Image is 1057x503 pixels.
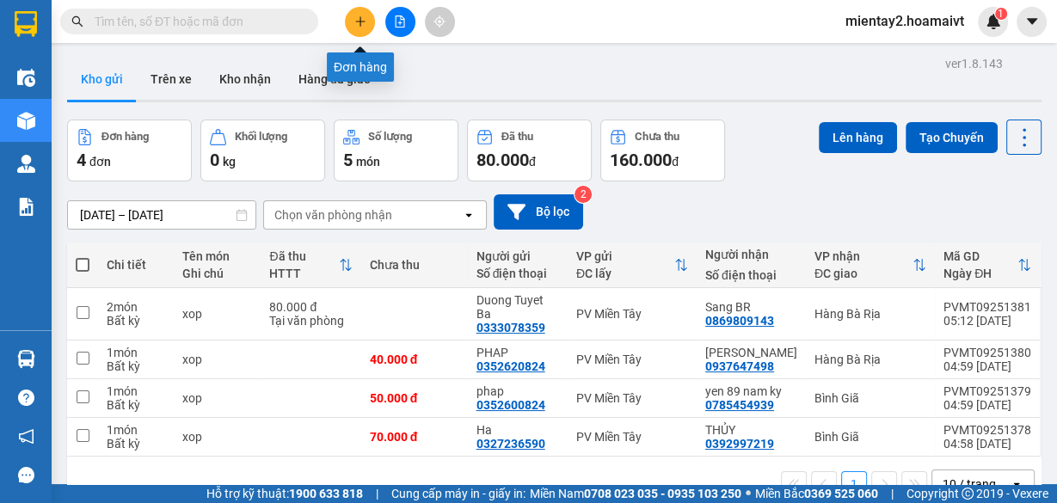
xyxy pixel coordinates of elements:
div: Ghi chú [182,267,252,280]
svg: open [1010,477,1023,491]
div: VP nhận [814,249,913,263]
span: Miền Nam [530,484,741,503]
th: Toggle SortBy [935,242,1040,288]
img: solution-icon [17,198,35,216]
span: Cung cấp máy in - giấy in: [391,484,525,503]
div: 0327236590 [476,437,545,451]
div: Bình Giã [814,391,926,405]
th: Toggle SortBy [261,242,360,288]
button: Bộ lọc [494,194,583,230]
div: PV Miền Tây [576,391,688,405]
button: Kho gửi [67,58,137,100]
div: Đơn hàng [327,52,394,82]
img: warehouse-icon [17,112,35,130]
div: 70.000 đ [370,430,459,444]
div: Duong Tuyet Ba [476,293,559,321]
div: 1 món [107,346,165,359]
div: Bất kỳ [107,437,165,451]
div: PV Miền Tây [576,307,688,321]
strong: 0369 525 060 [804,487,878,500]
div: Đã thu [501,131,533,143]
div: HTTT [269,267,338,280]
div: 05:12 [DATE] [943,314,1031,328]
div: PV Miền Tây [576,430,688,444]
span: đơn [89,155,111,169]
span: 0 [210,150,219,170]
div: Người gửi [476,249,559,263]
div: Ngày ĐH [943,267,1017,280]
span: | [376,484,378,503]
div: PV Miền Tây [576,353,688,366]
span: plus [354,15,366,28]
span: caret-down [1024,14,1040,29]
div: Đơn hàng [101,131,149,143]
div: 2 món [107,300,165,314]
strong: 1900 633 818 [289,487,363,500]
strong: 0708 023 035 - 0935 103 250 [584,487,741,500]
sup: 1 [995,8,1007,20]
span: aim [433,15,446,28]
div: 40.000 đ [370,353,459,366]
span: | [891,484,894,503]
div: ĐC lấy [576,267,674,280]
th: Toggle SortBy [806,242,935,288]
div: Linh BR [705,346,797,359]
button: Chưa thu160.000đ [600,120,725,181]
span: notification [18,428,34,445]
input: Select a date range. [68,201,255,229]
button: Đã thu80.000đ [467,120,592,181]
div: 0937647498 [705,359,774,373]
div: 04:59 [DATE] [943,398,1031,412]
div: 1 món [107,423,165,437]
div: Đã thu [269,249,338,263]
div: Tại văn phòng [269,314,352,328]
div: 0392997219 [705,437,774,451]
img: logo-vxr [15,11,37,37]
button: Trên xe [137,58,206,100]
div: Bất kỳ [107,398,165,412]
span: copyright [962,488,974,500]
div: Sang BR [705,300,797,314]
img: warehouse-icon [17,69,35,87]
div: 0785454939 [705,398,774,412]
button: caret-down [1017,7,1047,37]
div: Tên món [182,249,252,263]
div: xop [182,430,252,444]
div: Mã GD [943,249,1017,263]
img: icon-new-feature [986,14,1001,29]
span: 4 [77,150,86,170]
button: Khối lượng0kg [200,120,325,181]
div: Hàng Bà Rịa [814,353,926,366]
div: Bất kỳ [107,314,165,328]
div: VP gửi [576,249,674,263]
div: Người nhận [705,248,797,261]
div: 0333078359 [476,321,545,334]
div: xop [182,353,252,366]
div: Bất kỳ [107,359,165,373]
div: yen 89 nam ky [705,384,797,398]
div: Số điện thoại [705,268,797,282]
th: Toggle SortBy [568,242,697,288]
span: mientay2.hoamaivt [832,10,978,32]
div: 04:58 [DATE] [943,437,1031,451]
span: món [356,155,380,169]
span: ⚪️ [746,490,751,497]
button: Tạo Chuyến [906,122,998,153]
div: ver 1.8.143 [945,54,1003,73]
img: warehouse-icon [17,155,35,173]
span: 1 [998,8,1004,20]
span: search [71,15,83,28]
button: Lên hàng [819,122,897,153]
button: plus [345,7,375,37]
span: message [18,467,34,483]
div: PHAP [476,346,559,359]
span: Hỗ trợ kỹ thuật: [206,484,363,503]
div: THỦY [705,423,797,437]
span: Miền Bắc [755,484,878,503]
button: Đơn hàng4đơn [67,120,192,181]
div: 1 món [107,384,165,398]
div: PVMT09251380 [943,346,1031,359]
div: 80.000 đ [269,300,352,314]
div: Chưa thu [635,131,679,143]
div: phap [476,384,559,398]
